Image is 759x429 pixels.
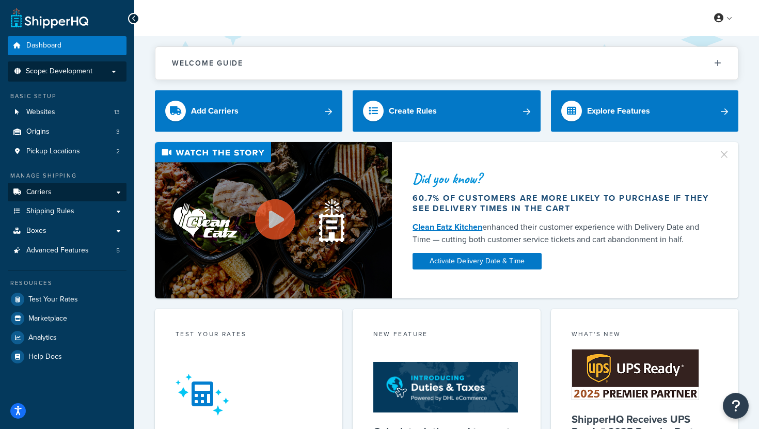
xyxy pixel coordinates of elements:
[413,221,482,233] a: Clean Eatz Kitchen
[8,241,126,260] a: Advanced Features5
[413,171,714,186] div: Did you know?
[8,328,126,347] a: Analytics
[26,147,80,156] span: Pickup Locations
[587,104,650,118] div: Explore Features
[8,221,126,241] a: Boxes
[373,329,519,341] div: New Feature
[8,142,126,161] li: Pickup Locations
[26,67,92,76] span: Scope: Development
[8,202,126,221] a: Shipping Rules
[551,90,738,132] a: Explore Features
[8,290,126,309] a: Test Your Rates
[155,90,342,132] a: Add Carriers
[572,329,718,341] div: What's New
[26,128,50,136] span: Origins
[8,183,126,202] a: Carriers
[8,36,126,55] a: Dashboard
[26,188,52,197] span: Carriers
[8,309,126,328] a: Marketplace
[155,47,738,80] button: Welcome Guide
[389,104,437,118] div: Create Rules
[116,128,120,136] span: 3
[28,314,67,323] span: Marketplace
[8,279,126,288] div: Resources
[172,59,243,67] h2: Welcome Guide
[26,41,61,50] span: Dashboard
[8,347,126,366] a: Help Docs
[353,90,540,132] a: Create Rules
[413,253,542,269] a: Activate Delivery Date & Time
[8,122,126,141] a: Origins3
[26,207,74,216] span: Shipping Rules
[8,92,126,101] div: Basic Setup
[28,333,57,342] span: Analytics
[191,104,239,118] div: Add Carriers
[413,221,714,246] div: enhanced their customer experience with Delivery Date and Time — cutting both customer service ti...
[8,142,126,161] a: Pickup Locations2
[723,393,749,419] button: Open Resource Center
[28,353,62,361] span: Help Docs
[116,246,120,255] span: 5
[8,241,126,260] li: Advanced Features
[413,193,714,214] div: 60.7% of customers are more likely to purchase if they see delivery times in the cart
[28,295,78,304] span: Test Your Rates
[116,147,120,156] span: 2
[114,108,120,117] span: 13
[8,103,126,122] a: Websites13
[8,171,126,180] div: Manage Shipping
[8,103,126,122] li: Websites
[8,122,126,141] li: Origins
[26,227,46,235] span: Boxes
[26,108,55,117] span: Websites
[176,329,322,341] div: Test your rates
[155,142,392,298] img: Video thumbnail
[26,246,89,255] span: Advanced Features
